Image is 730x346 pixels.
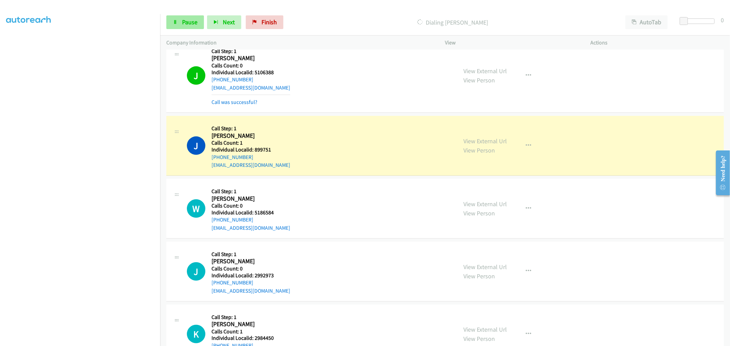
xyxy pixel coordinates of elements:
[212,202,290,209] h5: Calls Count: 0
[187,262,205,281] div: The call is yet to be attempted
[212,54,290,62] h2: [PERSON_NAME]
[212,69,290,76] h5: Individual Localid: 5106388
[710,146,730,200] iframe: Resource Center
[212,314,366,321] h5: Call Step: 1
[464,200,507,208] a: View External Url
[212,188,290,195] h5: Call Step: 1
[212,265,290,272] h5: Calls Count: 0
[445,39,578,47] p: View
[187,199,205,218] div: The call is yet to be attempted
[212,162,290,168] a: [EMAIL_ADDRESS][DOMAIN_NAME]
[182,18,197,26] span: Pause
[187,325,205,343] div: The call is yet to be attempted
[212,328,366,335] h5: Calls Count: 1
[212,62,290,69] h5: Calls Count: 0
[212,225,290,231] a: [EMAIL_ADDRESS][DOMAIN_NAME]
[166,39,433,47] p: Company Information
[212,288,290,294] a: [EMAIL_ADDRESS][DOMAIN_NAME]
[293,18,613,27] p: Dialing [PERSON_NAME]
[207,15,241,29] button: Next
[212,125,290,132] h5: Call Step: 1
[166,15,204,29] a: Pause
[187,136,205,155] h1: J
[212,146,290,153] h5: Individual Localid: 899751
[464,263,507,271] a: View External Url
[212,132,290,140] h2: [PERSON_NAME]
[187,325,205,343] h1: K
[246,15,283,29] a: Finish
[212,76,253,83] a: [PHONE_NUMBER]
[261,18,277,26] span: Finish
[591,39,724,47] p: Actions
[187,199,205,218] h1: W
[212,272,290,279] h5: Individual Localid: 2992973
[212,48,290,55] h5: Call Step: 1
[212,335,366,342] h5: Individual Localid: 2984450
[212,257,290,265] h2: [PERSON_NAME]
[464,76,495,84] a: View Person
[464,335,495,343] a: View Person
[212,139,290,146] h5: Calls Count: 1
[464,137,507,145] a: View External Url
[212,209,290,216] h5: Individual Localid: 5186584
[721,15,724,25] div: 0
[464,209,495,217] a: View Person
[212,216,253,223] a: [PHONE_NUMBER]
[212,84,290,91] a: [EMAIL_ADDRESS][DOMAIN_NAME]
[212,154,253,160] a: [PHONE_NUMBER]
[212,251,290,258] h5: Call Step: 1
[187,262,205,281] h1: J
[464,272,495,280] a: View Person
[212,320,366,328] h2: [PERSON_NAME]
[464,146,495,154] a: View Person
[223,18,235,26] span: Next
[212,99,257,105] a: Call was successful?
[625,15,668,29] button: AutoTab
[187,66,205,85] h1: J
[212,279,253,286] a: [PHONE_NUMBER]
[464,325,507,333] a: View External Url
[683,18,715,24] div: Delay between calls (in seconds)
[6,20,160,345] iframe: Dialpad
[212,195,290,203] h2: [PERSON_NAME]
[464,67,507,75] a: View External Url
